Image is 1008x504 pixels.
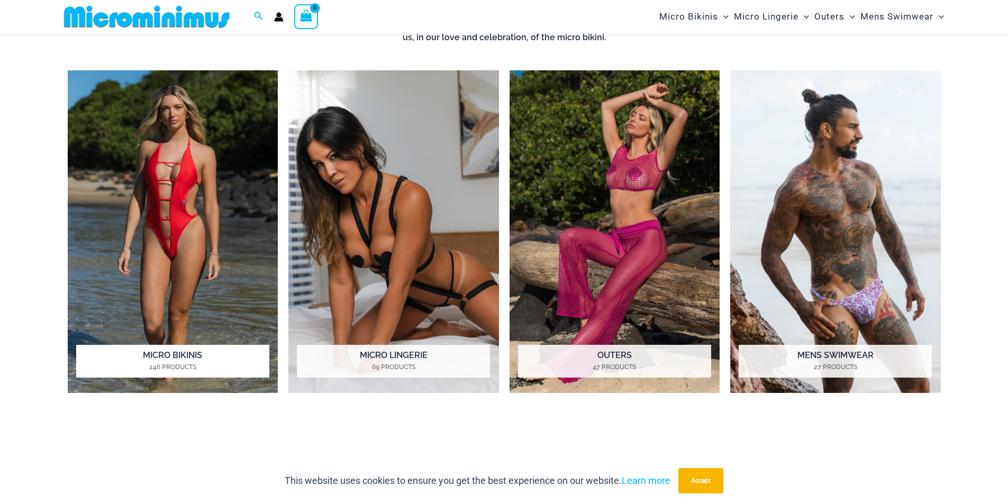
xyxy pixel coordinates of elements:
a: Visit product category Micro Bikinis [68,70,278,393]
h2: Outers [518,345,711,378]
span: Micro Lingerie [734,3,798,30]
a: Visit product category Mens Swimwear [730,70,941,393]
h2: Micro Lingerie [297,345,490,378]
mark: 246 Products [76,362,269,372]
img: Outers [510,70,720,393]
h2: Micro Bikinis [76,345,269,378]
a: Account icon link [274,12,284,22]
span: Menu Toggle [798,3,809,30]
span: Micro Bikinis [659,3,718,30]
a: Micro BikinisMenu ToggleMenu Toggle [657,3,731,30]
span: Outers [814,3,844,30]
nav: Site Navigation [655,2,949,32]
a: Micro LingerieMenu ToggleMenu Toggle [731,3,812,30]
img: Micro Bikinis [68,70,278,393]
a: Search icon link [254,10,264,23]
button: Accept [678,468,723,493]
img: MM SHOP LOGO FLAT [60,5,234,29]
img: Micro Lingerie [288,70,499,393]
mark: 47 Products [518,362,711,372]
iframe: TrustedSite Certified [68,421,941,500]
a: View Shopping Cart, empty [294,4,319,29]
h2: Mens Swimwear [739,345,932,378]
a: Mens SwimwearMenu ToggleMenu Toggle [858,3,947,30]
img: Mens Swimwear [730,70,941,393]
a: Visit product category Outers [510,70,720,393]
mark: 27 Products [739,362,932,372]
span: Menu Toggle [718,3,729,30]
span: Menu Toggle [933,3,944,30]
span: Menu Toggle [844,3,855,30]
mark: 69 Products [297,362,490,372]
a: Learn more [622,475,670,486]
p: This website uses cookies to ensure you get the best experience on our website. [285,473,670,489]
a: OutersMenu ToggleMenu Toggle [812,3,858,30]
span: Mens Swimwear [860,3,933,30]
a: Visit product category Micro Lingerie [288,70,499,393]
